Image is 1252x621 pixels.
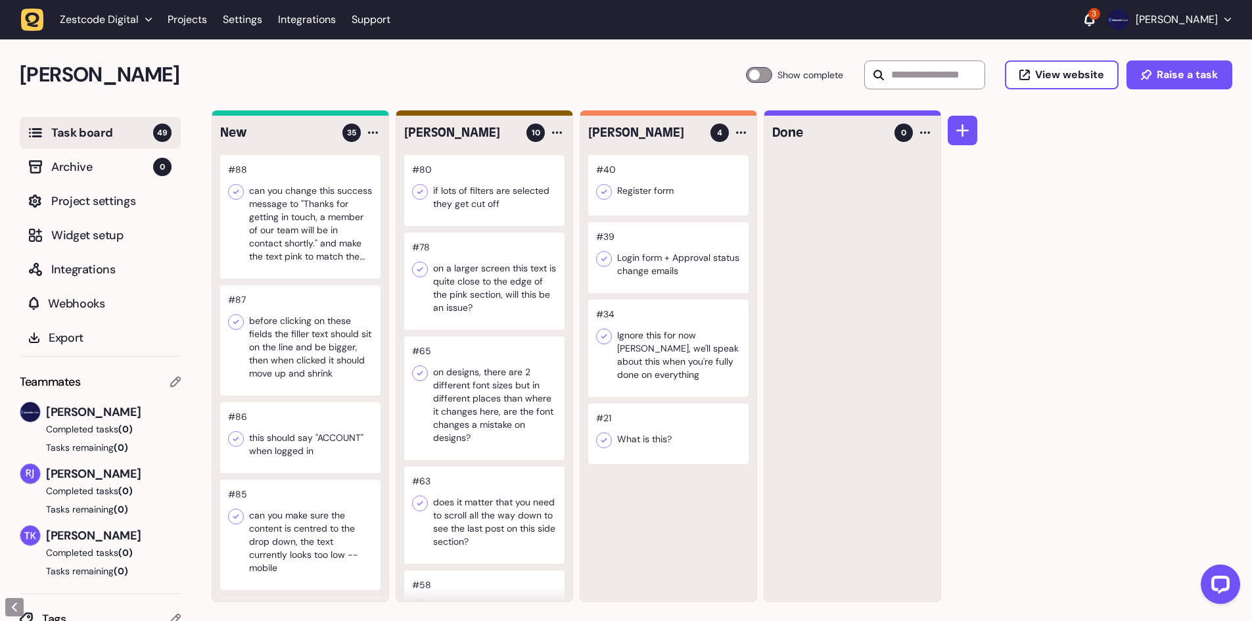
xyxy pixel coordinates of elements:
[1088,8,1100,20] div: 3
[20,464,40,484] img: Riki-leigh Jones
[20,564,181,578] button: Tasks remaining(0)
[220,124,333,142] h4: New
[20,288,181,319] button: Webhooks
[20,503,181,516] button: Tasks remaining(0)
[20,423,170,436] button: Completed tasks(0)
[46,465,181,483] span: [PERSON_NAME]
[51,192,172,210] span: Project settings
[20,373,81,391] span: Teammates
[118,547,133,559] span: (0)
[60,13,139,26] span: Zestcode Digital
[1136,13,1218,26] p: [PERSON_NAME]
[901,127,906,139] span: 0
[1005,60,1119,89] button: View website
[20,546,170,559] button: Completed tasks(0)
[347,127,356,139] span: 35
[51,226,172,244] span: Widget setup
[51,260,172,279] span: Integrations
[20,526,40,545] img: Thomas Karagkounis
[20,322,181,354] button: Export
[46,403,181,421] span: [PERSON_NAME]
[1190,559,1245,614] iframe: LiveChat chat widget
[1108,9,1231,30] button: [PERSON_NAME]
[532,127,540,139] span: 10
[717,127,722,139] span: 4
[48,294,172,313] span: Webhooks
[51,158,153,176] span: Archive
[1108,9,1129,30] img: Harry Robinson
[168,8,207,32] a: Projects
[153,124,172,142] span: 49
[1126,60,1232,89] button: Raise a task
[21,8,160,32] button: Zestcode Digital
[20,117,181,149] button: Task board49
[20,59,746,91] h2: Penny Black
[772,124,885,142] h4: Done
[114,565,128,577] span: (0)
[1157,70,1218,80] span: Raise a task
[20,402,40,422] img: Harry Robinson
[777,67,843,83] span: Show complete
[46,526,181,545] span: [PERSON_NAME]
[153,158,172,176] span: 0
[352,13,390,26] a: Support
[20,441,181,454] button: Tasks remaining(0)
[49,329,172,347] span: Export
[223,8,262,32] a: Settings
[118,423,133,435] span: (0)
[20,185,181,217] button: Project settings
[1035,70,1104,80] span: View website
[51,124,153,142] span: Task board
[278,8,336,32] a: Integrations
[114,442,128,453] span: (0)
[20,151,181,183] button: Archive0
[404,124,517,142] h4: Harry
[118,485,133,497] span: (0)
[114,503,128,515] span: (0)
[588,124,701,142] h4: Tom
[20,484,170,497] button: Completed tasks(0)
[20,254,181,285] button: Integrations
[20,219,181,251] button: Widget setup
